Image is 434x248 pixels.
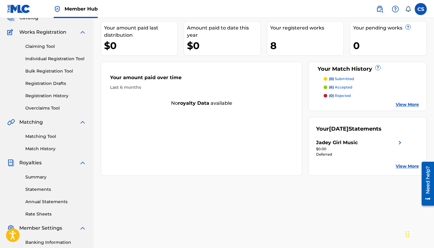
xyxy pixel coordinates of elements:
div: Your Match History [316,65,419,73]
img: Matching [7,119,15,126]
div: $0 [104,39,177,52]
div: Notifications [405,6,411,12]
a: Annual Statements [25,199,86,205]
span: Matching [19,119,43,126]
img: help [392,5,399,13]
div: 0 [353,39,426,52]
a: Match History [25,146,86,152]
div: Drag [406,225,409,243]
span: (0) [329,93,334,98]
div: Last 6 months [110,84,293,91]
img: right chevron icon [396,139,404,146]
img: expand [79,29,86,36]
span: Works Registration [19,29,66,36]
a: Jadey Girl Musicright chevron icon$0.00Deferred [316,139,404,157]
div: Your registered works [270,24,344,32]
span: (0) [329,76,334,81]
img: MLC Logo [7,5,30,13]
a: Bulk Registration Tool [25,68,86,74]
a: Banking Information [25,239,86,246]
a: Summary [25,174,86,180]
img: search [376,5,383,13]
div: Your pending works [353,24,426,32]
img: Member Settings [7,225,14,232]
a: (6) accepted [324,85,419,90]
div: User Menu [415,3,427,15]
img: Top Rightsholder [54,5,61,13]
span: Member Hub [65,5,98,12]
img: Royalties [7,159,14,166]
img: expand [79,159,86,166]
div: Deferred [316,152,404,157]
a: Statements [25,186,86,193]
div: Your amount paid last distribution [104,24,177,39]
a: View More [396,163,419,169]
span: ? [375,65,380,70]
span: (6) [329,85,334,89]
a: Rate Sheets [25,211,86,217]
div: Jadey Girl Music [316,139,358,146]
a: (0) rejected [324,93,419,98]
img: expand [79,225,86,232]
a: View More [396,101,419,108]
a: Registration History [25,93,86,99]
div: 8 [270,39,344,52]
a: Matching Tool [25,133,86,140]
p: accepted [329,85,352,90]
div: Your Statements [316,125,382,133]
iframe: Chat Widget [404,219,434,248]
a: CatalogCatalog [7,14,38,21]
span: [DATE] [329,126,349,132]
img: Works Registration [7,29,15,36]
p: submitted [329,76,354,82]
div: Your amount paid over time [110,74,293,84]
iframe: Resource Center [417,160,434,208]
img: expand [79,119,86,126]
a: Claiming Tool [25,43,86,50]
a: Overclaims Tool [25,105,86,111]
div: Help [389,3,401,15]
a: Public Search [374,3,386,15]
a: Registration Drafts [25,80,86,87]
div: $0.00 [316,146,404,152]
strong: royalty data [178,100,209,106]
a: (0) submitted [324,76,419,82]
span: Member Settings [19,225,62,232]
div: No available [101,100,302,107]
div: $0 [187,39,260,52]
a: Individual Registration Tool [25,56,86,62]
p: rejected [329,93,351,98]
span: Royalties [19,159,42,166]
div: Amount paid to date this year [187,24,260,39]
span: ? [406,25,410,29]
